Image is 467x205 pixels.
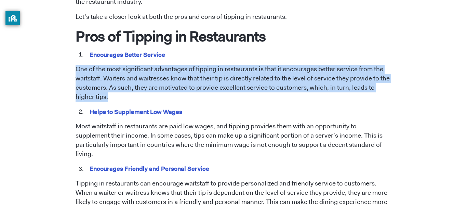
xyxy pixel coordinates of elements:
mark: Helps to Supplement Low Wages [89,106,184,117]
p: One of the most significant advantages of tipping in restaurants is that it encourages better ser... [76,65,392,102]
button: privacy banner [5,11,20,25]
h1: Pros of Tipping in Restaurants [76,27,392,45]
p: Most waitstaff in restaurants are paid low wages, and tipping provides them with an opportunity t... [76,122,392,159]
p: Let’s take a closer look at both the pros and cons of tipping in restaurants. [76,12,392,22]
mark: Encourages Better Service [89,49,166,60]
mark: Encourages Friendly and Personal Service [89,163,211,174]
